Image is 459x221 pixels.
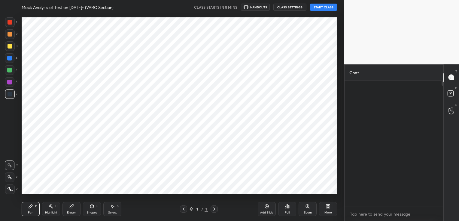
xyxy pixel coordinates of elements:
div: Add Slide [260,211,273,214]
button: CLASS SETTINGS [273,4,306,11]
p: T [455,69,457,74]
div: 2 [5,29,17,39]
div: Poll [285,211,290,214]
div: P [35,205,37,208]
div: 1 [205,206,208,212]
div: X [5,172,18,182]
div: Highlight [45,211,57,214]
button: HANDOUTS [241,4,270,11]
div: More [324,211,332,214]
div: 1 [194,207,200,211]
h4: Mock Analysis of Test on [DATE]- (VARC Section) [22,4,114,10]
div: S [117,205,119,208]
h5: CLASS STARTS IN 8 MINS [194,4,237,10]
div: Select [108,211,117,214]
div: / [202,207,203,211]
div: 5 [5,65,17,75]
div: Zoom [304,211,312,214]
div: Shapes [87,211,97,214]
p: G [455,103,457,107]
div: Pen [28,211,33,214]
p: D [455,86,457,90]
div: Z [5,184,18,194]
div: C [5,161,18,170]
div: L [96,205,98,208]
button: START CLASS [310,4,337,11]
div: H [55,205,57,208]
div: Eraser [67,211,76,214]
div: 1 [5,17,17,27]
div: 4 [5,53,17,63]
div: 7 [5,89,17,99]
div: 6 [5,77,17,87]
p: Chat [345,65,364,81]
div: 3 [5,41,17,51]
